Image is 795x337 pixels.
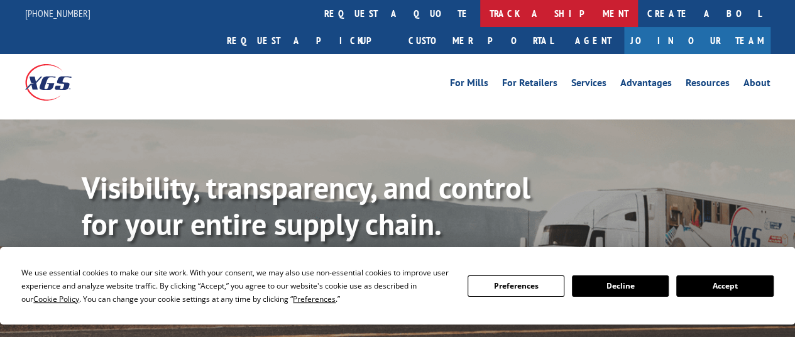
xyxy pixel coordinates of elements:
a: Customer Portal [399,27,562,54]
b: Visibility, transparency, and control for your entire supply chain. [82,168,530,243]
a: Join Our Team [624,27,770,54]
a: Services [571,78,606,92]
button: Preferences [468,275,564,297]
a: Advantages [620,78,672,92]
a: About [743,78,770,92]
a: Resources [686,78,730,92]
a: Agent [562,27,624,54]
button: Accept [676,275,773,297]
div: We use essential cookies to make our site work. With your consent, we may also use non-essential ... [21,266,452,306]
span: Cookie Policy [33,294,79,304]
a: For Retailers [502,78,557,92]
a: Request a pickup [217,27,399,54]
a: [PHONE_NUMBER] [25,7,90,19]
span: Preferences [293,294,336,304]
a: For Mills [450,78,488,92]
button: Decline [572,275,669,297]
